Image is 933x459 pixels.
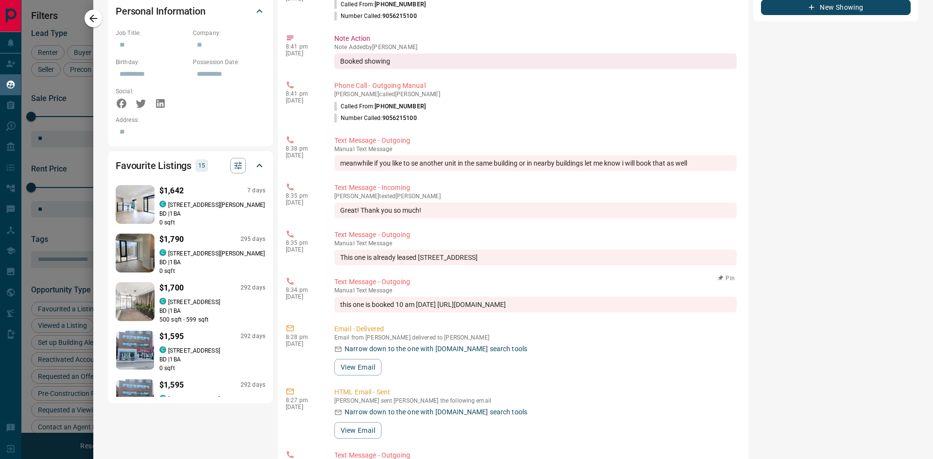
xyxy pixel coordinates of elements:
p: 8:35 pm [286,192,320,199]
p: 292 days [241,284,265,292]
p: 7 days [247,187,265,195]
p: 8:38 pm [286,145,320,152]
p: [DATE] [286,152,320,159]
p: Text Message - Outgoing [334,136,737,146]
span: manual [334,287,355,294]
p: 8:28 pm [286,334,320,340]
p: BD | 1 BA [159,258,265,267]
p: Email - Delivered [334,324,737,334]
a: Favourited listing$1,6427 dayscondos.ca[STREET_ADDRESS][PERSON_NAME]BD |1BA0 sqft [116,183,265,227]
p: 8:41 pm [286,90,320,97]
span: manual [334,146,355,153]
button: View Email [334,359,381,375]
p: $1,642 [159,185,184,197]
p: Email from [PERSON_NAME] delivered to [PERSON_NAME] [334,334,737,341]
a: Favourited listing$1,700292 dayscondos.ca[STREET_ADDRESS]BD |1BA500 sqft - 599 sqft [116,280,265,324]
h2: Personal Information [116,3,206,19]
div: Booked showing [334,53,737,69]
a: Favourited listing$1,595292 dayscondos.ca[STREET_ADDRESS] [116,377,265,421]
span: 9056215100 [382,13,417,19]
p: 15 [198,160,205,171]
span: 9056215100 [382,115,417,121]
a: Favourited listing$1,790295 dayscondos.ca[STREET_ADDRESS][PERSON_NAME]BD |1BA0 sqft [116,232,265,275]
div: condos.ca [159,249,166,256]
div: Great! Thank you so much! [334,203,737,218]
p: $1,595 [159,331,184,342]
p: Company: [193,29,265,37]
p: Narrow down to the one with [DOMAIN_NAME] search tools [345,344,527,354]
p: Note Action [334,34,737,44]
div: condos.ca [159,201,166,207]
p: $1,595 [159,379,184,391]
p: 292 days [241,332,265,340]
a: Favourited listing$1,595292 dayscondos.ca[STREET_ADDRESS]BD |1BA0 sqft [116,329,265,373]
span: [PHONE_NUMBER] [375,103,426,110]
p: BD | 1 BA [159,306,265,315]
p: 295 days [241,235,265,243]
p: 0 sqft [159,364,265,373]
p: [STREET_ADDRESS][PERSON_NAME] [168,201,265,209]
p: Text Message - Incoming [334,183,737,193]
p: [DATE] [286,50,320,57]
div: condos.ca [159,298,166,305]
p: [STREET_ADDRESS] [168,395,220,404]
p: Text Message [334,287,737,294]
p: [STREET_ADDRESS] [168,346,220,355]
div: this one is booked 10 am [DATE] [URL][DOMAIN_NAME] [334,297,737,312]
p: Address: [116,116,265,124]
p: 0 sqft [159,218,265,227]
div: meanwhile if you like to se another unit in the same building or in nearby buildings let me know ... [334,155,737,171]
p: Job Title: [116,29,188,37]
p: Text Message - Outgoing [334,277,737,287]
p: 8:41 pm [286,43,320,50]
p: 0 sqft [159,267,265,275]
p: 8:27 pm [286,397,320,404]
span: manual [334,240,355,247]
img: Favourited listing [116,331,154,370]
p: [PERSON_NAME] sent [PERSON_NAME] the following email [334,397,737,404]
p: [PERSON_NAME] called [PERSON_NAME] [334,91,737,98]
img: Favourited listing [106,185,165,224]
div: condos.ca [159,346,166,353]
p: BD | 1 BA [159,355,265,364]
p: [DATE] [286,97,320,104]
p: [STREET_ADDRESS][PERSON_NAME] [168,249,265,258]
p: Birthday: [116,58,188,67]
p: Possession Date: [193,58,265,67]
p: Number Called: [334,12,417,20]
p: [DATE] [286,246,320,253]
p: [DATE] [286,340,320,347]
p: 292 days [241,381,265,389]
p: Text Message [334,146,737,153]
p: BD | 1 BA [159,209,265,218]
p: Text Message - Outgoing [334,230,737,240]
p: Note Added by [PERSON_NAME] [334,44,737,51]
p: [DATE] [286,293,320,300]
img: Favourited listing [109,234,161,272]
span: [PHONE_NUMBER] [375,1,426,8]
p: 8:34 pm [286,287,320,293]
p: $1,790 [159,234,184,245]
button: Pin [712,274,741,283]
p: Phone Call - Outgoing Manual [334,81,737,91]
p: HTML Email - Sent [334,387,737,397]
p: Text Message [334,240,737,247]
button: View Email [334,422,381,439]
p: $1,700 [159,282,184,294]
p: 500 sqft - 599 sqft [159,315,265,324]
p: Narrow down to the one with [DOMAIN_NAME] search tools [345,407,527,417]
p: Number Called: [334,114,417,122]
div: This one is already leased [STREET_ADDRESS] [334,250,737,265]
div: condos.ca [159,395,166,402]
p: 8:35 pm [286,239,320,246]
p: [PERSON_NAME] texted [PERSON_NAME] [334,193,737,200]
p: [DATE] [286,404,320,410]
p: Social: [116,87,188,96]
p: [STREET_ADDRESS] [168,298,220,306]
img: Favourited listing [116,379,154,418]
img: Favourited listing [106,282,165,321]
p: [DATE] [286,199,320,206]
div: Favourite Listings15 [116,154,265,177]
p: Called From: [334,102,426,111]
h2: Favourite Listings [116,158,191,173]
